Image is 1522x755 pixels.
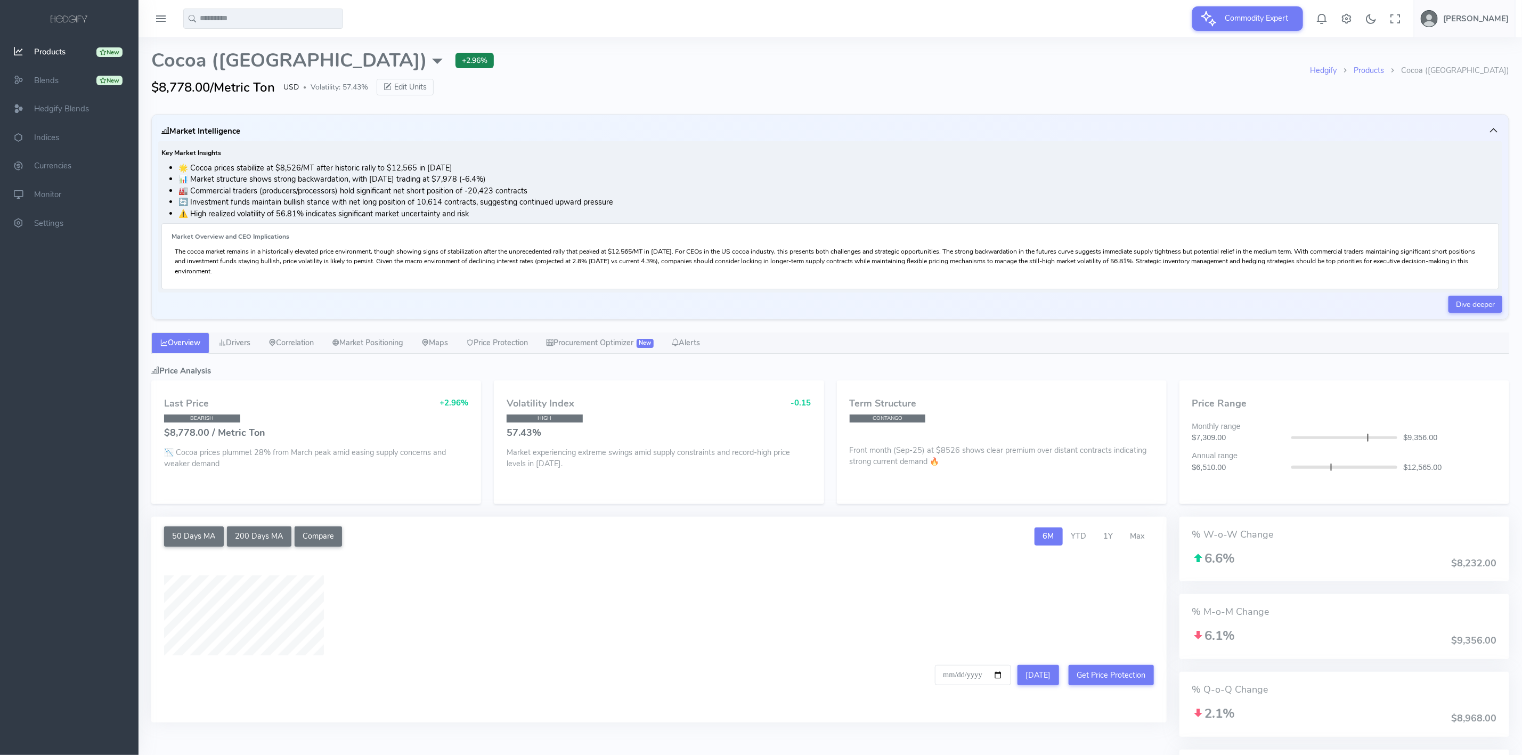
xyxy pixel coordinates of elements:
span: BEARISH [164,415,240,423]
span: YTD [1071,531,1087,541]
h4: Term Structure [850,399,1154,409]
span: Settings [34,218,63,229]
a: Overview [151,332,209,354]
div: $9,356.00 [1397,432,1503,444]
button: Market Intelligence [158,121,1502,141]
a: Products [1354,65,1384,76]
a: Hedgify [1310,65,1337,76]
span: $8,778.00/Metric Ton [151,78,275,97]
h6: Market Overview and CEO Implications [172,233,1489,240]
h4: $8,968.00 [1451,713,1496,724]
div: $6,510.00 [1186,462,1291,474]
h4: $8,232.00 [1451,558,1496,569]
h4: Last Price [164,399,209,409]
button: Commodity Expert [1192,6,1303,31]
a: Price Protection [457,332,537,354]
div: New [96,76,123,85]
button: 200 Days MA [227,526,291,547]
button: Compare [295,526,343,547]
span: Max [1130,531,1145,541]
p: 📉 Cocoa prices plummet 28% from March peak amid easing supply concerns and weaker demand [164,447,468,470]
i: <br>Market Insights created at:<br> 2025-08-09 04:49:26<br>Drivers created at:<br> 2025-08-09 04:... [161,126,169,136]
h4: % M-o-M Change [1192,607,1496,618]
span: Monitor [34,189,61,200]
span: New [637,339,654,347]
span: +2.96% [439,397,468,408]
img: logo [48,14,90,26]
h4: Price Range [1192,399,1496,409]
button: [DATE] [1018,665,1059,685]
span: 6.1% [1192,627,1235,644]
span: Cocoa ([GEOGRAPHIC_DATA]) [151,50,443,71]
h4: % Q-o-Q Change [1192,685,1496,695]
h5: Price Analysis [151,367,1509,375]
button: 50 Days MA [164,526,224,547]
span: CONTANGO [850,415,926,423]
span: Hedgify Blends [34,103,89,114]
span: Blends [34,75,59,86]
h4: $9,356.00 [1451,636,1496,646]
span: USD [283,82,299,93]
div: Annual range [1186,450,1503,462]
span: 1Y [1104,531,1113,541]
h6: Key Market Insights [161,150,1499,157]
p: The cocoa market remains in a historically elevated price environment, though showing signs of st... [175,247,1486,276]
li: 🔄 Investment funds maintain bullish stance with net long position of 10,614 contracts, suggesting... [178,197,1499,208]
h4: % W-o-W Change [1192,530,1496,540]
button: Edit Units [377,79,434,96]
button: Get Price Protection [1069,665,1154,685]
h5: Market Intelligence [161,127,240,135]
h4: $8,778.00 / Metric Ton [164,428,468,439]
span: -0.15 [791,397,811,408]
li: ⚠️ High realized volatility of 56.81% indicates significant market uncertainty and risk [178,208,1499,220]
div: $12,565.00 [1397,462,1503,474]
a: Commodity Expert [1192,13,1303,23]
a: Dive deeper [1448,296,1502,313]
div: New [96,47,123,57]
a: Drivers [209,332,259,354]
img: user-image [1421,10,1438,27]
a: Procurement Optimizer [537,332,663,354]
span: 6.6% [1192,550,1235,567]
span: Volatility: 57.43% [311,82,368,93]
div: Monthly range [1186,421,1503,433]
h5: [PERSON_NAME] [1443,14,1509,23]
span: ● [303,85,306,90]
span: Currencies [34,161,71,172]
span: 2.1% [1192,705,1235,722]
span: 6M [1043,531,1054,541]
li: 🏭 Commercial traders (producers/processors) hold significant net short position of -20,423 contracts [178,185,1499,197]
span: HIGH [507,415,583,423]
span: Commodity Expert [1219,6,1295,30]
li: Cocoa ([GEOGRAPHIC_DATA]) [1384,65,1509,77]
li: 🌟 Cocoa prices stabilize at $8,526/MT after historic rally to $12,565 in [DATE] [178,163,1499,174]
div: $7,309.00 [1186,432,1291,444]
a: Alerts [663,332,710,354]
h4: 57.43% [507,428,811,439]
li: 📊 Market structure shows strong backwardation, with [DATE] trading at $7,978 (-6.4%) [178,174,1499,185]
p: Market experiencing extreme swings amid supply constraints and record-high price levels in [DATE]. [507,447,811,470]
h4: Volatility Index [507,399,574,409]
a: Correlation [259,332,323,354]
a: Market Positioning [323,332,412,354]
a: Maps [412,332,457,354]
span: Indices [34,132,59,143]
p: Front month (Sep-25) at $8526 shows clear premium over distant contracts indicating strong curren... [850,442,1154,468]
span: Products [34,46,66,57]
span: +2.96% [455,53,494,68]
